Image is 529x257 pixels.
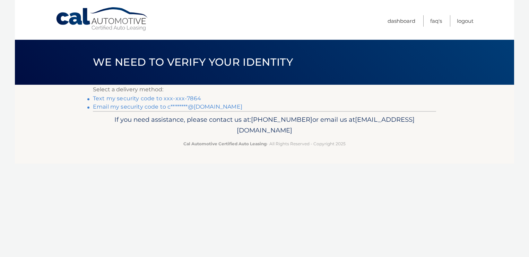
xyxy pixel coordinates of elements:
[251,116,312,123] span: [PHONE_NUMBER]
[93,103,242,110] a: Email my security code to c********@[DOMAIN_NAME]
[55,7,149,31] a: Cal Automotive
[93,56,293,68] span: We need to verify your identity
[388,15,415,27] a: Dashboard
[97,140,432,147] p: - All Rights Reserved - Copyright 2025
[430,15,442,27] a: FAQ's
[97,114,432,136] p: If you need assistance, please contact us at: or email us at
[183,141,267,146] strong: Cal Automotive Certified Auto Leasing
[457,15,474,27] a: Logout
[93,95,201,102] a: Text my security code to xxx-xxx-7864
[93,85,436,94] p: Select a delivery method:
